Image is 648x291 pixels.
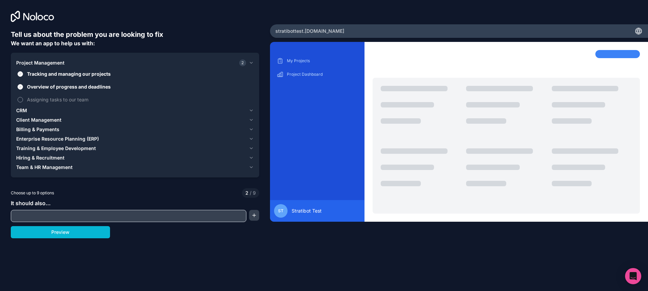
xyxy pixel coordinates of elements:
span: CRM [16,107,27,114]
div: Open Intercom Messenger [625,268,641,284]
p: Project Dashboard [287,72,358,77]
p: My Projects [287,58,358,64]
span: Client Management [16,117,61,123]
span: Training & Employee Development [16,145,96,152]
span: We want an app to help us with: [11,40,95,47]
span: Team & HR Management [16,164,73,171]
button: CRM [16,106,254,115]
button: Client Management [16,115,254,125]
span: ST [278,208,283,214]
span: Choose up to 9 options [11,190,54,196]
button: Billing & Payments [16,125,254,134]
span: 2 [239,59,246,66]
button: Project Management2 [16,58,254,68]
span: Stratibot Test [292,208,322,214]
span: stratibottest .[DOMAIN_NAME] [275,28,344,34]
button: Overview of progress and deadlines [18,84,23,90]
button: Hiring & Recruitment [16,153,254,163]
button: Team & HR Management [16,163,254,172]
span: Project Management [16,59,64,66]
span: Enterprise Resource Planning (ERP) [16,136,99,142]
button: Enterprise Resource Planning (ERP) [16,134,254,144]
span: Assigning tasks to our team [27,96,252,103]
button: Preview [11,226,110,238]
button: Training & Employee Development [16,144,254,153]
div: Project Management2 [16,68,254,106]
span: Tracking and managing our projects [27,70,252,77]
span: Billing & Payments [16,126,59,133]
button: Assigning tasks to our team [18,97,23,102]
div: scrollable content [275,55,359,195]
button: Tracking and managing our projects [18,71,23,77]
h6: Tell us about the problem you are looking to fix [11,30,259,39]
span: Hiring & Recruitment [16,154,64,161]
span: / [250,190,251,196]
span: 9 [248,190,256,196]
span: Overview of progress and deadlines [27,83,252,90]
span: 2 [245,190,248,196]
span: It should also... [11,200,51,207]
